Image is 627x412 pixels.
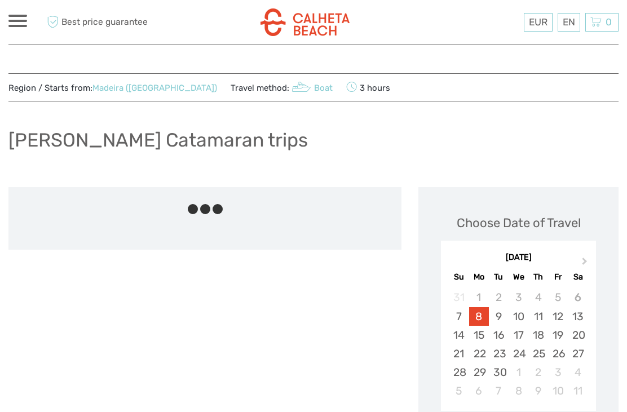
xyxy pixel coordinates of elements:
[509,326,528,344] div: Choose Wednesday, September 17th, 2025
[548,382,568,400] div: Choose Friday, October 10th, 2025
[568,288,588,307] div: Not available Saturday, September 6th, 2025
[568,269,588,285] div: Sa
[457,214,581,232] div: Choose Date of Travel
[8,82,217,94] span: Region / Starts from:
[528,307,548,326] div: Choose Thursday, September 11th, 2025
[449,382,469,400] div: Choose Sunday, October 5th, 2025
[529,16,547,28] span: EUR
[489,382,509,400] div: Choose Tuesday, October 7th, 2025
[289,83,333,93] a: Boat
[449,363,469,382] div: Choose Sunday, September 28th, 2025
[509,363,528,382] div: Choose Wednesday, October 1st, 2025
[469,382,489,400] div: Choose Monday, October 6th, 2025
[509,344,528,363] div: Choose Wednesday, September 24th, 2025
[469,307,489,326] div: Choose Monday, September 8th, 2025
[528,269,548,285] div: Th
[449,326,469,344] div: Choose Sunday, September 14th, 2025
[441,252,596,264] div: [DATE]
[568,307,588,326] div: Choose Saturday, September 13th, 2025
[489,344,509,363] div: Choose Tuesday, September 23rd, 2025
[604,16,613,28] span: 0
[577,255,595,273] button: Next Month
[509,269,528,285] div: We
[92,83,217,93] a: Madeira ([GEOGRAPHIC_DATA])
[489,363,509,382] div: Choose Tuesday, September 30th, 2025
[528,382,548,400] div: Choose Thursday, October 9th, 2025
[469,363,489,382] div: Choose Monday, September 29th, 2025
[444,288,592,400] div: month 2025-09
[548,288,568,307] div: Not available Friday, September 5th, 2025
[346,79,390,95] span: 3 hours
[260,8,350,36] img: 3283-3bafb1e0-d569-4aa5-be6e-c19ca52e1a4a_logo_small.png
[469,344,489,363] div: Choose Monday, September 22nd, 2025
[558,13,580,32] div: EN
[548,307,568,326] div: Choose Friday, September 12th, 2025
[469,269,489,285] div: Mo
[231,79,333,95] span: Travel method:
[568,363,588,382] div: Choose Saturday, October 4th, 2025
[509,382,528,400] div: Choose Wednesday, October 8th, 2025
[489,288,509,307] div: Not available Tuesday, September 2nd, 2025
[469,326,489,344] div: Choose Monday, September 15th, 2025
[489,269,509,285] div: Tu
[449,307,469,326] div: Choose Sunday, September 7th, 2025
[44,13,161,32] span: Best price guarantee
[528,363,548,382] div: Choose Thursday, October 2nd, 2025
[568,382,588,400] div: Choose Saturday, October 11th, 2025
[548,326,568,344] div: Choose Friday, September 19th, 2025
[8,129,308,152] h1: [PERSON_NAME] Catamaran trips
[528,288,548,307] div: Not available Thursday, September 4th, 2025
[509,288,528,307] div: Not available Wednesday, September 3rd, 2025
[449,288,469,307] div: Not available Sunday, August 31st, 2025
[509,307,528,326] div: Choose Wednesday, September 10th, 2025
[548,363,568,382] div: Choose Friday, October 3rd, 2025
[449,269,469,285] div: Su
[528,326,548,344] div: Choose Thursday, September 18th, 2025
[469,288,489,307] div: Not available Monday, September 1st, 2025
[568,326,588,344] div: Choose Saturday, September 20th, 2025
[449,344,469,363] div: Choose Sunday, September 21st, 2025
[568,344,588,363] div: Choose Saturday, September 27th, 2025
[548,269,568,285] div: Fr
[489,307,509,326] div: Choose Tuesday, September 9th, 2025
[528,344,548,363] div: Choose Thursday, September 25th, 2025
[489,326,509,344] div: Choose Tuesday, September 16th, 2025
[548,344,568,363] div: Choose Friday, September 26th, 2025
